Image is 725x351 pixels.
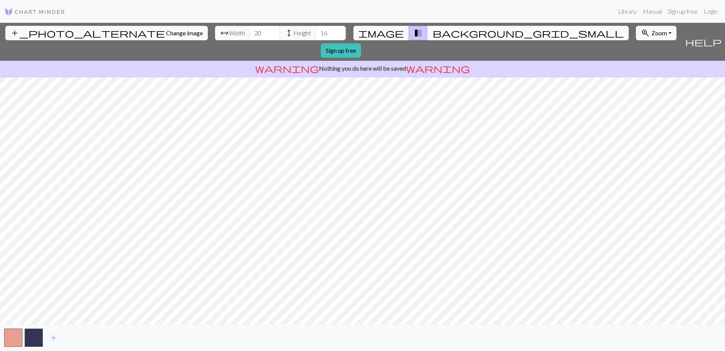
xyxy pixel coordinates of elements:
button: Zoom [636,26,676,40]
p: Nothing you do here will be saved [3,64,722,73]
span: Width [229,28,245,38]
span: image [358,28,404,38]
a: Manual [640,4,665,19]
span: warning [255,63,319,74]
span: warning [406,63,470,74]
a: Sign up free [665,4,701,19]
span: Zoom [651,29,667,36]
button: Add color [44,330,63,345]
span: arrow_range [220,28,229,38]
img: Logo [5,7,65,16]
button: Change image [5,26,208,40]
a: Library [615,4,640,19]
span: add [49,332,58,343]
span: transition_fade [414,28,423,38]
span: Height [293,28,311,38]
a: Sign up free [321,43,361,58]
span: background_grid_small [433,28,624,38]
span: help [685,36,722,47]
a: Login [701,4,720,19]
button: Help [682,23,725,61]
span: height [284,28,293,38]
span: Change image [166,29,203,36]
span: zoom_in [641,28,650,38]
span: add_photo_alternate [10,28,165,38]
